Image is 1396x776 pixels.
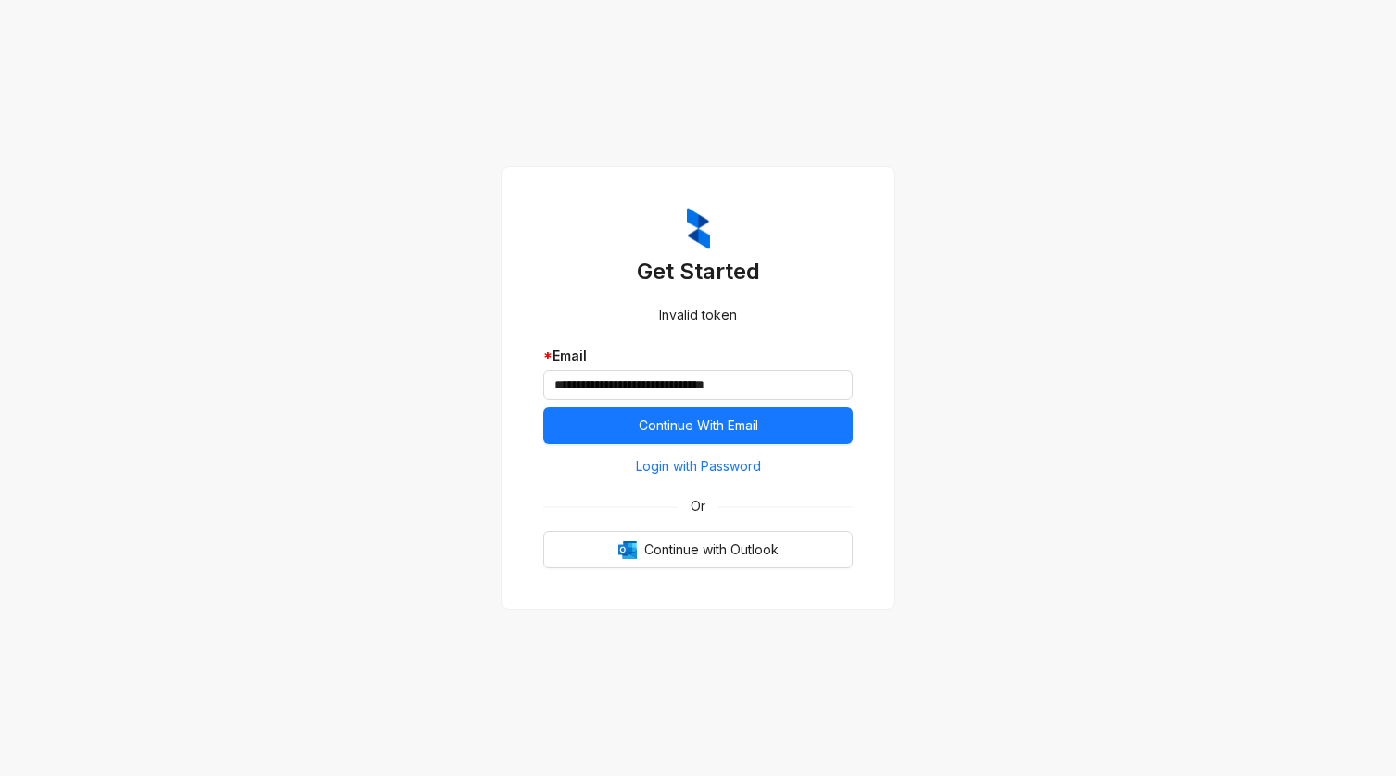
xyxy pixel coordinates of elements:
span: Continue with Outlook [644,540,779,560]
button: Continue With Email [543,407,853,444]
button: OutlookContinue with Outlook [543,531,853,568]
img: Outlook [618,541,637,559]
div: Email [543,346,853,366]
h3: Get Started [543,257,853,286]
span: Login with Password [636,456,761,477]
div: Invalid token [543,305,853,325]
img: ZumaIcon [687,208,710,250]
span: Continue With Email [639,415,758,436]
span: Or [678,496,718,516]
button: Login with Password [543,452,853,481]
